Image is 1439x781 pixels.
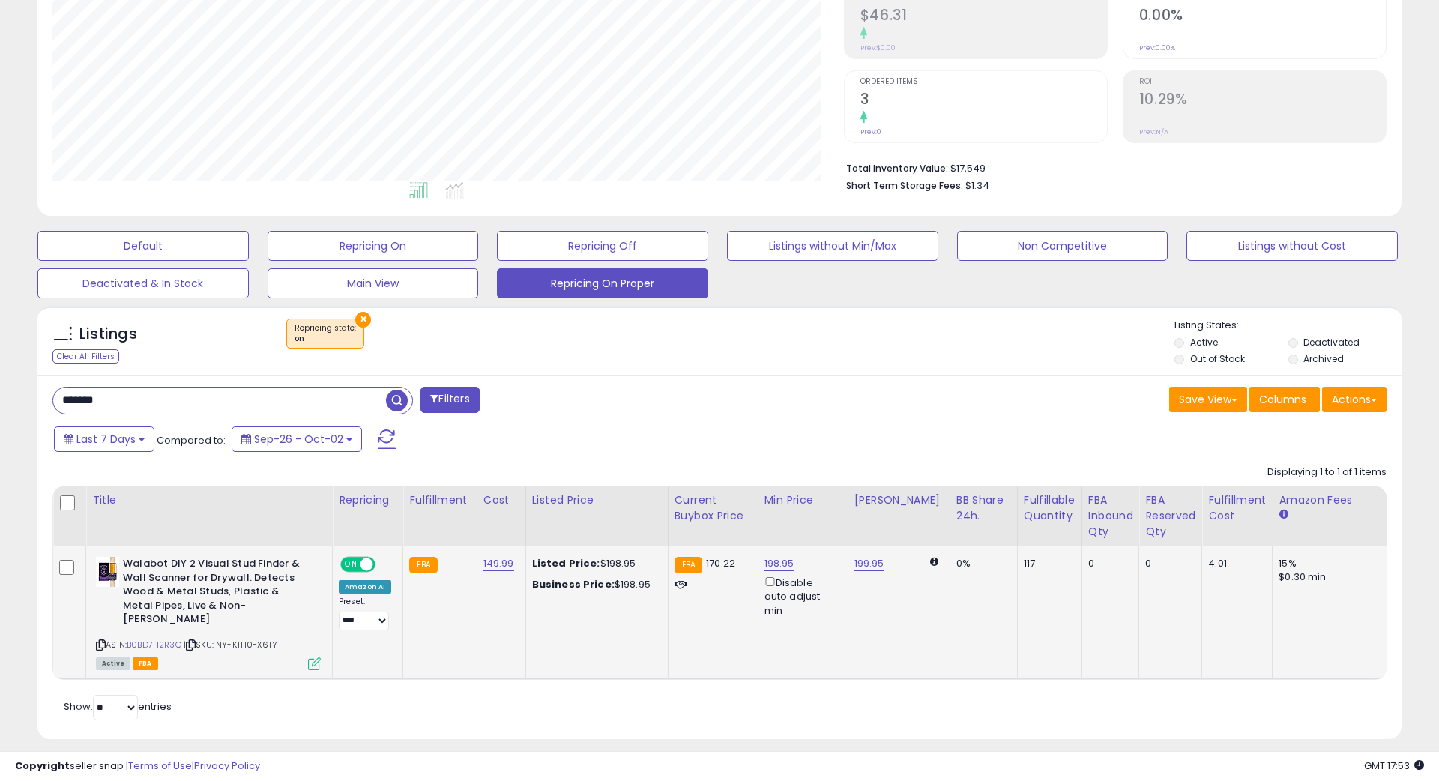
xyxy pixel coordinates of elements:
[532,577,615,591] b: Business Price:
[860,127,881,136] small: Prev: 0
[1174,319,1401,333] p: Listing States:
[956,492,1011,524] div: BB Share 24h.
[295,334,356,344] div: on
[957,231,1168,261] button: Non Competitive
[1139,7,1386,27] h2: 0.00%
[1279,508,1288,522] small: Amazon Fees.
[1279,492,1408,508] div: Amazon Fees
[860,7,1107,27] h2: $46.31
[96,657,130,670] span: All listings currently available for purchase on Amazon
[706,556,735,570] span: 170.22
[420,387,479,413] button: Filters
[532,556,600,570] b: Listed Price:
[483,556,514,571] a: 149.99
[854,492,944,508] div: [PERSON_NAME]
[355,312,371,328] button: ×
[1279,570,1403,584] div: $0.30 min
[764,492,842,508] div: Min Price
[1322,387,1387,412] button: Actions
[1169,387,1247,412] button: Save View
[1145,557,1190,570] div: 0
[409,492,470,508] div: Fulfillment
[1190,336,1218,349] label: Active
[128,759,192,773] a: Terms of Use
[1139,43,1175,52] small: Prev: 0.00%
[37,231,249,261] button: Default
[1186,231,1398,261] button: Listings without Cost
[96,557,321,668] div: ASIN:
[1139,127,1168,136] small: Prev: N/A
[194,759,260,773] a: Privacy Policy
[184,639,277,651] span: | SKU: NY-KTH0-X6TY
[483,492,519,508] div: Cost
[339,580,391,594] div: Amazon AI
[1303,352,1344,365] label: Archived
[965,178,989,193] span: $1.34
[860,91,1107,111] h2: 3
[1208,557,1261,570] div: 4.01
[339,492,396,508] div: Repricing
[846,158,1375,176] li: $17,549
[846,162,948,175] b: Total Inventory Value:
[497,268,708,298] button: Repricing On Proper
[1364,759,1424,773] span: 2025-10-10 17:53 GMT
[79,324,137,345] h5: Listings
[1139,91,1386,111] h2: 10.29%
[532,578,657,591] div: $198.95
[295,322,356,345] span: Repricing state :
[268,268,479,298] button: Main View
[76,432,136,447] span: Last 7 Days
[15,759,260,774] div: seller snap | |
[339,597,391,630] div: Preset:
[37,268,249,298] button: Deactivated & In Stock
[268,231,479,261] button: Repricing On
[15,759,70,773] strong: Copyright
[1088,557,1128,570] div: 0
[860,43,896,52] small: Prev: $0.00
[1024,492,1076,524] div: Fulfillable Quantity
[1208,492,1266,524] div: Fulfillment Cost
[764,556,794,571] a: 198.95
[127,639,181,651] a: B0BD7H2R3Q
[846,179,963,192] b: Short Term Storage Fees:
[342,558,360,571] span: ON
[854,556,884,571] a: 199.95
[532,557,657,570] div: $198.95
[764,574,836,618] div: Disable auto adjust min
[54,426,154,452] button: Last 7 Days
[1303,336,1360,349] label: Deactivated
[157,433,226,447] span: Compared to:
[1024,557,1070,570] div: 117
[92,492,326,508] div: Title
[1190,352,1245,365] label: Out of Stock
[64,699,172,714] span: Show: entries
[727,231,938,261] button: Listings without Min/Max
[497,231,708,261] button: Repricing Off
[1267,465,1387,480] div: Displaying 1 to 1 of 1 items
[1088,492,1133,540] div: FBA inbound Qty
[254,432,343,447] span: Sep-26 - Oct-02
[1145,492,1195,540] div: FBA Reserved Qty
[675,557,702,573] small: FBA
[133,657,158,670] span: FBA
[956,557,1006,570] div: 0%
[1139,78,1386,86] span: ROI
[532,492,662,508] div: Listed Price
[1259,392,1306,407] span: Columns
[123,557,305,630] b: Walabot DIY 2 Visual Stud Finder & Wall Scanner for Drywall. Detects Wood & Metal Studs, Plastic ...
[52,349,119,364] div: Clear All Filters
[675,492,752,524] div: Current Buybox Price
[1249,387,1320,412] button: Columns
[232,426,362,452] button: Sep-26 - Oct-02
[860,78,1107,86] span: Ordered Items
[373,558,397,571] span: OFF
[1279,557,1403,570] div: 15%
[409,557,437,573] small: FBA
[96,557,119,587] img: 31I0M7dZhsL._SL40_.jpg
